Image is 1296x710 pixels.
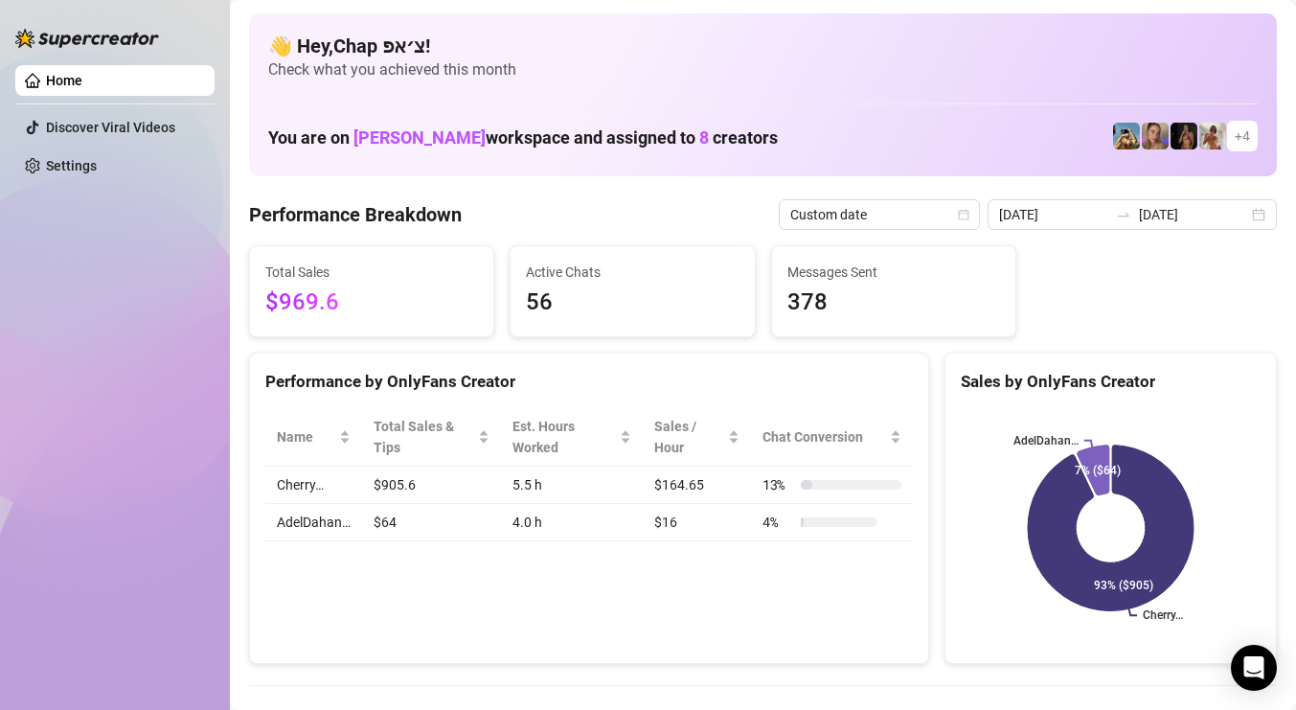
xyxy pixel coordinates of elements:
img: logo-BBDzfeDw.svg [15,29,159,48]
span: 56 [526,285,739,321]
th: Chat Conversion [751,408,913,467]
input: Start date [999,204,1108,225]
th: Name [265,408,362,467]
img: Green [1199,123,1226,149]
h1: You are on workspace and assigned to creators [268,127,778,149]
text: Cherry… [1143,608,1183,622]
span: Custom date [790,200,968,229]
td: 4.0 h [501,504,643,541]
a: Home [46,73,82,88]
span: calendar [958,209,969,220]
img: the_bohema [1171,123,1197,149]
span: 378 [787,285,1000,321]
th: Sales / Hour [643,408,751,467]
h4: Performance Breakdown [249,201,462,228]
a: Discover Viral Videos [46,120,175,135]
img: Cherry [1142,123,1169,149]
div: Open Intercom Messenger [1231,645,1277,691]
span: Total Sales & Tips [374,416,474,458]
th: Total Sales & Tips [362,408,501,467]
span: Messages Sent [787,262,1000,283]
span: Name [277,426,335,447]
td: 5.5 h [501,467,643,504]
div: Performance by OnlyFans Creator [265,369,913,395]
span: [PERSON_NAME] [353,127,486,148]
img: Babydanix [1113,123,1140,149]
input: End date [1139,204,1248,225]
a: Settings [46,158,97,173]
span: swap-right [1116,207,1131,222]
span: Chat Conversion [762,426,886,447]
td: $164.65 [643,467,751,504]
span: to [1116,207,1131,222]
td: $64 [362,504,501,541]
span: Check what you achieved this month [268,59,1258,80]
div: Est. Hours Worked [512,416,616,458]
td: $16 [643,504,751,541]
td: $905.6 [362,467,501,504]
span: 13 % [762,474,793,495]
span: Sales / Hour [654,416,724,458]
span: + 4 [1235,126,1250,147]
td: AdelDahan… [265,504,362,541]
text: AdelDahan… [1013,434,1079,447]
h4: 👋 Hey, Chap צ׳אפ ! [268,33,1258,59]
td: Cherry… [265,467,362,504]
span: 8 [699,127,709,148]
span: 4 % [762,512,793,533]
div: Sales by OnlyFans Creator [961,369,1261,395]
span: Active Chats [526,262,739,283]
span: Total Sales [265,262,478,283]
span: $969.6 [265,285,478,321]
